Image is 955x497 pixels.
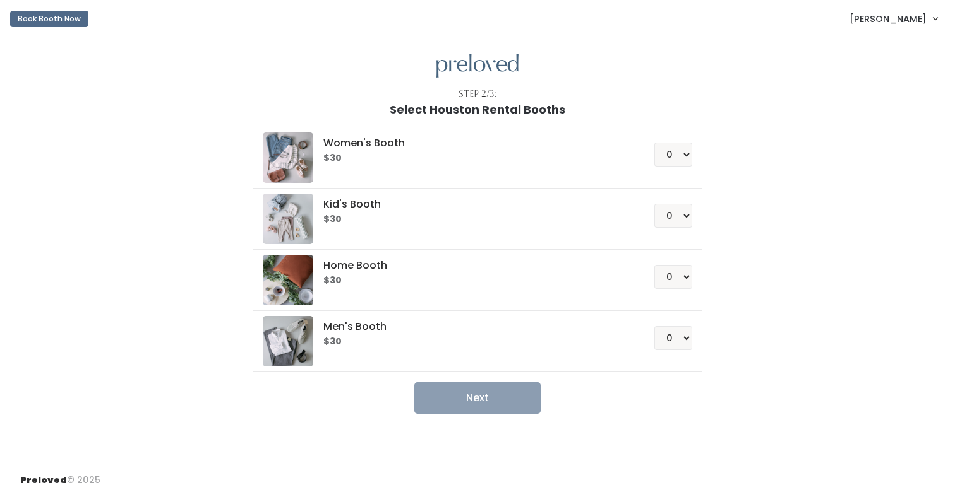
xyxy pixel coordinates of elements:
[10,5,88,33] a: Book Booth Now
[390,103,565,116] h1: Select Houston Rental Booths
[323,214,623,225] h6: $30
[20,464,100,487] div: © 2025
[263,316,313,366] img: preloved logo
[323,321,623,332] h5: Men's Booth
[263,132,313,183] img: preloved logo
[323,337,623,347] h6: $30
[323,153,623,163] h6: $30
[414,382,541,414] button: Next
[850,12,927,26] span: [PERSON_NAME]
[323,137,623,149] h5: Women's Booth
[323,199,623,210] h5: Kid's Booth
[323,260,623,271] h5: Home Booth
[263,194,313,244] img: preloved logo
[436,54,519,78] img: preloved logo
[263,255,313,305] img: preloved logo
[20,474,67,486] span: Preloved
[459,88,497,101] div: Step 2/3:
[837,5,950,32] a: [PERSON_NAME]
[10,11,88,27] button: Book Booth Now
[323,276,623,286] h6: $30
